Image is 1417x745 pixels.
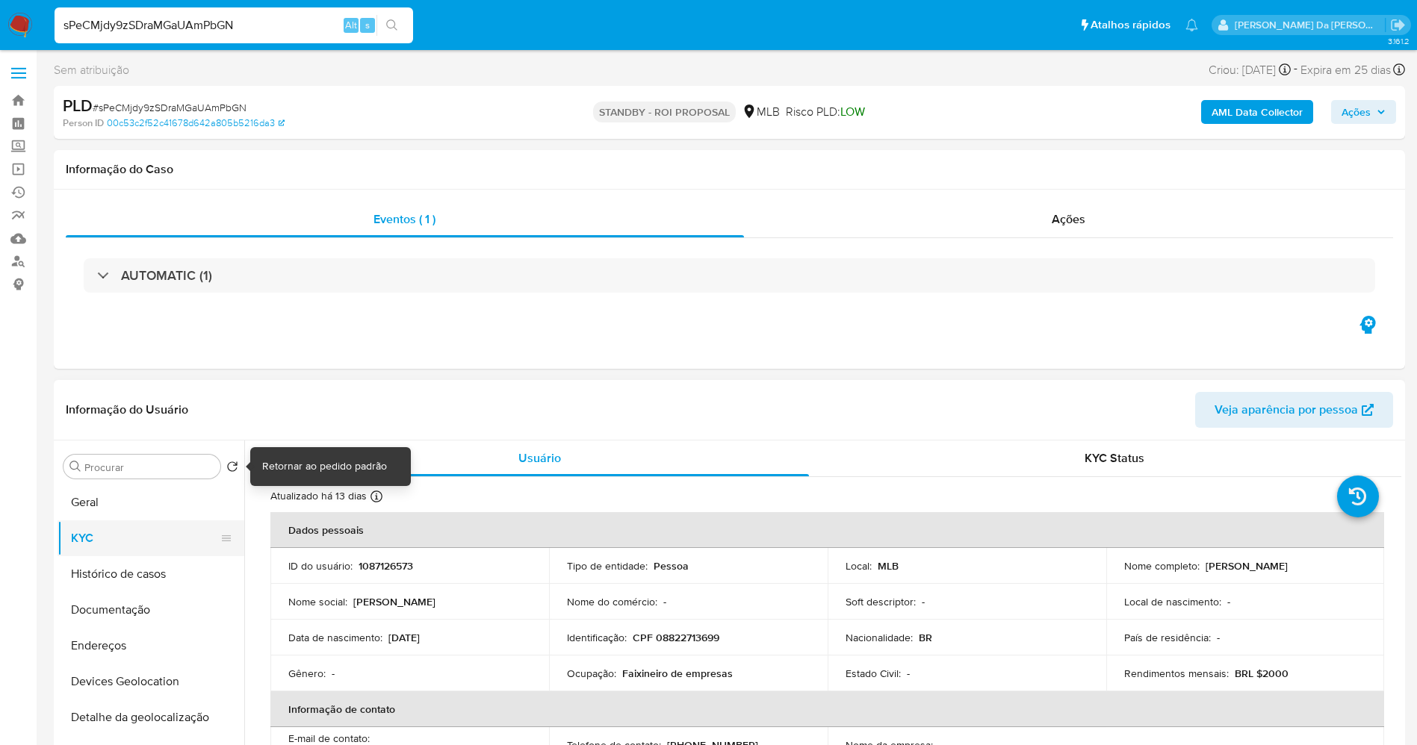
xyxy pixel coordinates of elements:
span: # sPeCMjdy9zSDraMGaUAmPbGN [93,100,246,115]
h1: Informação do Caso [66,162,1393,177]
a: Notificações [1185,19,1198,31]
div: Criou: [DATE] [1209,60,1291,80]
button: Devices Geolocation [58,664,244,699]
a: 00c53c2f52c41678d642a805b5216da3 [107,116,285,130]
p: Pessoa [654,559,689,573]
p: [DATE] [388,631,420,644]
span: KYC Status [1085,449,1144,467]
div: MLB [742,104,780,120]
div: AUTOMATIC (1) [84,258,1375,293]
p: Local : [846,559,872,573]
span: - [1294,60,1297,80]
p: BR [919,631,932,644]
p: MLB [878,559,899,573]
span: Expira em 25 dias [1300,62,1391,78]
span: Eventos ( 1 ) [373,211,435,228]
p: - [663,595,666,608]
p: Nome do comércio : [567,595,657,608]
p: - [907,667,910,680]
button: Ações [1331,100,1396,124]
button: Documentação [58,592,244,628]
p: Data de nascimento : [288,631,382,644]
p: Soft descriptor : [846,595,916,608]
p: Local de nascimento : [1124,595,1221,608]
h1: Informação do Usuário [66,402,188,417]
p: ID do usuário : [288,559,353,573]
button: search-icon [376,15,407,36]
p: [PERSON_NAME] [1206,559,1288,573]
p: CPF 08822713699 [633,631,719,644]
p: BRL $2000 [1235,667,1289,680]
p: Rendimentos mensais : [1124,667,1229,680]
p: País de residência : [1124,631,1211,644]
button: Histórico de casos [58,556,244,592]
b: Person ID [63,116,104,130]
button: AML Data Collector [1201,100,1313,124]
p: [PERSON_NAME] [353,595,435,608]
b: PLD [63,93,93,117]
p: Faixineiro de empresas [622,667,733,680]
span: LOW [840,103,865,120]
a: Sair [1390,17,1406,33]
span: s [365,18,370,32]
button: Geral [58,484,244,520]
span: Ações [1342,100,1371,124]
button: Endereços [58,628,244,664]
p: STANDBY - ROI PROPOSAL [593,102,736,122]
p: - [1227,595,1230,608]
div: Retornar ao pedido padrão [262,459,387,474]
p: - [922,595,925,608]
span: Usuário [518,449,561,467]
p: Ocupação : [567,667,616,680]
button: Detalhe da geolocalização [58,699,244,735]
p: Nome completo : [1124,559,1200,573]
p: patricia.varelo@mercadopago.com.br [1235,18,1386,32]
h3: AUTOMATIC (1) [121,267,212,284]
th: Dados pessoais [270,512,1384,548]
p: Identificação : [567,631,627,644]
span: Veja aparência por pessoa [1215,392,1358,428]
input: Procurar [84,461,214,474]
p: Nacionalidade : [846,631,913,644]
button: Veja aparência por pessoa [1195,392,1393,428]
p: E-mail de contato : [288,732,370,745]
p: Nome social : [288,595,347,608]
p: - [1217,631,1220,644]
button: Procurar [69,461,81,473]
span: Atalhos rápidos [1091,17,1171,33]
button: KYC [58,520,232,556]
span: Risco PLD: [786,104,865,120]
p: 1087126573 [359,559,413,573]
span: Ações [1052,211,1085,228]
th: Informação de contato [270,691,1384,727]
b: AML Data Collector [1212,100,1303,124]
p: Estado Civil : [846,667,901,680]
p: Atualizado há 13 dias [270,489,367,503]
p: - [332,667,335,680]
button: Retornar ao pedido padrão [226,461,238,477]
span: Alt [345,18,357,32]
input: Pesquise usuários ou casos... [55,16,413,35]
p: Tipo de entidade : [567,559,648,573]
span: Sem atribuição [54,62,129,78]
p: Gênero : [288,667,326,680]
